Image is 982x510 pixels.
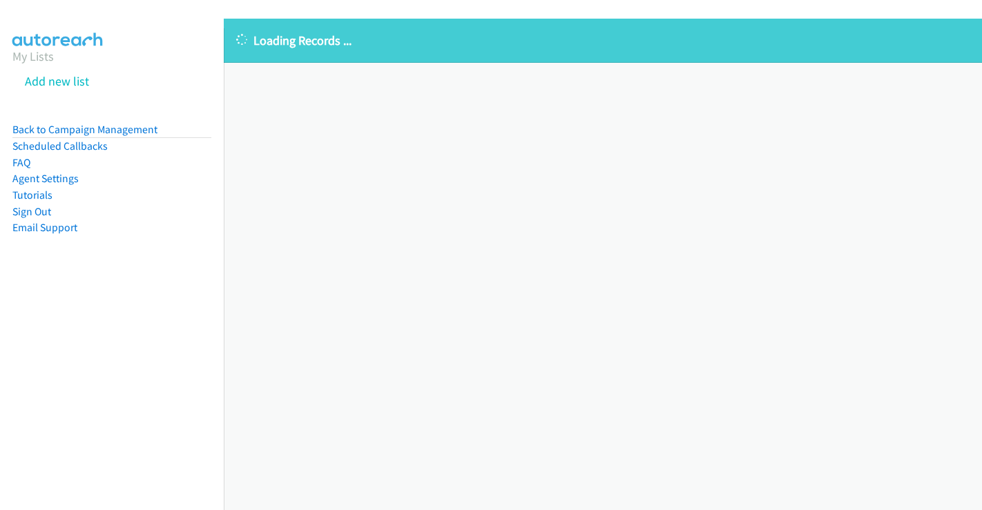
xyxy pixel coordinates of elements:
[12,48,54,64] a: My Lists
[12,123,157,136] a: Back to Campaign Management
[236,31,970,50] p: Loading Records ...
[12,156,30,169] a: FAQ
[12,172,79,185] a: Agent Settings
[25,73,89,89] a: Add new list
[12,221,77,234] a: Email Support
[12,205,51,218] a: Sign Out
[12,188,52,202] a: Tutorials
[12,139,108,153] a: Scheduled Callbacks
